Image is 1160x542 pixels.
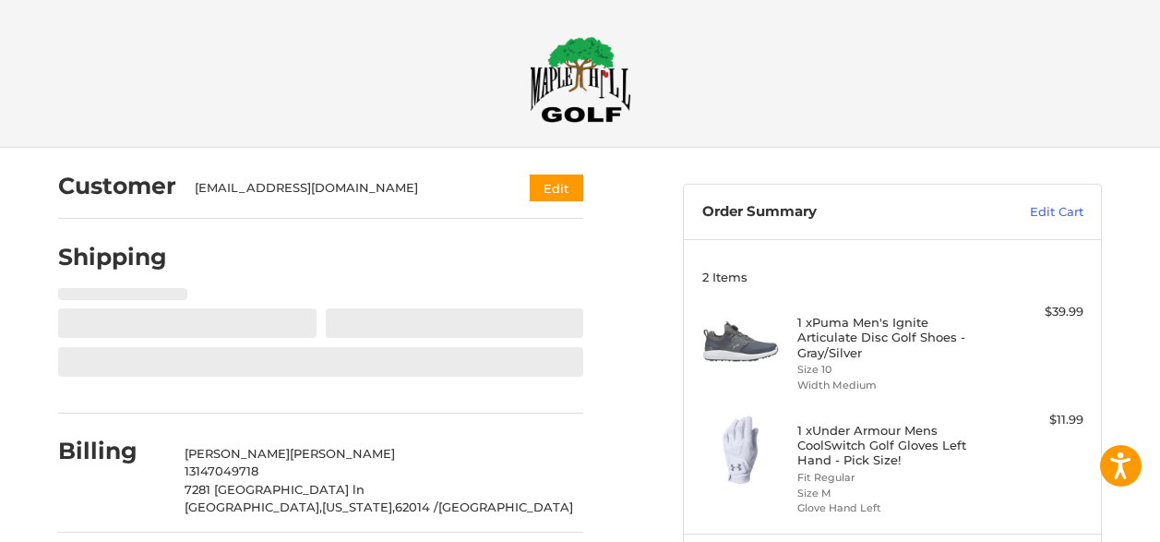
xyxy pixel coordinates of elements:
span: [PERSON_NAME] [290,446,395,461]
span: [US_STATE], [322,500,395,514]
h4: 1 x Under Armour Mens CoolSwitch Golf Gloves Left Hand - Pick Size! [797,423,984,468]
span: 62014 / [395,500,438,514]
span: [GEOGRAPHIC_DATA] [438,500,573,514]
h2: Shipping [58,243,167,271]
span: [GEOGRAPHIC_DATA], [185,500,322,514]
span: [PERSON_NAME] [185,446,290,461]
div: $11.99 [987,411,1082,429]
a: Edit Cart [962,203,1083,222]
button: Edit [530,175,583,201]
span: 13147049718 [185,464,258,478]
div: $39.99 [987,303,1082,321]
h3: Order Summary [702,203,962,222]
h3: 2 Items [702,270,1083,284]
li: Width Medium [797,378,984,393]
img: Maple Hill Golf [530,36,631,123]
h2: Billing [58,437,166,465]
li: Size 10 [797,362,984,378]
div: [EMAIL_ADDRESS][DOMAIN_NAME] [195,179,495,198]
h4: 1 x Puma Men's Ignite Articulate Disc Golf Shoes - Gray/Silver [797,315,984,360]
li: Fit Regular [797,470,984,486]
h2: Customer [58,172,176,200]
span: 7281 [GEOGRAPHIC_DATA] ln [185,482,365,497]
